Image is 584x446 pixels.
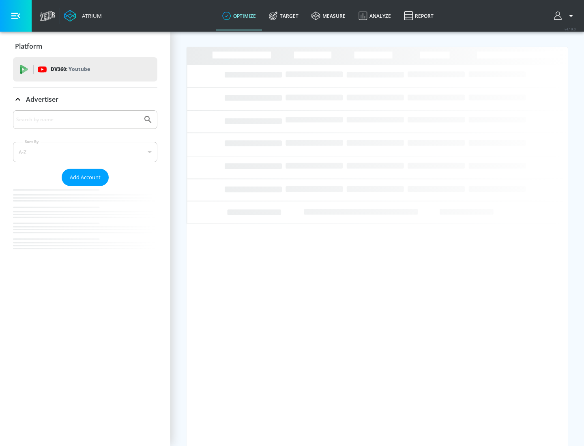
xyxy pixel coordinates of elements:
label: Sort By [23,139,41,144]
nav: list of Advertiser [13,186,157,265]
div: A-Z [13,142,157,162]
a: Report [397,1,440,30]
span: Add Account [70,173,101,182]
p: DV360: [51,65,90,74]
a: Atrium [64,10,102,22]
a: Target [262,1,305,30]
p: Youtube [69,65,90,73]
div: Advertiser [13,110,157,265]
div: Advertiser [13,88,157,111]
button: Add Account [62,169,109,186]
div: Atrium [79,12,102,19]
p: Platform [15,42,42,51]
span: v 4.19.0 [565,27,576,31]
a: measure [305,1,352,30]
div: DV360: Youtube [13,57,157,81]
div: Platform [13,35,157,58]
a: Analyze [352,1,397,30]
input: Search by name [16,114,139,125]
a: optimize [216,1,262,30]
p: Advertiser [26,95,58,104]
